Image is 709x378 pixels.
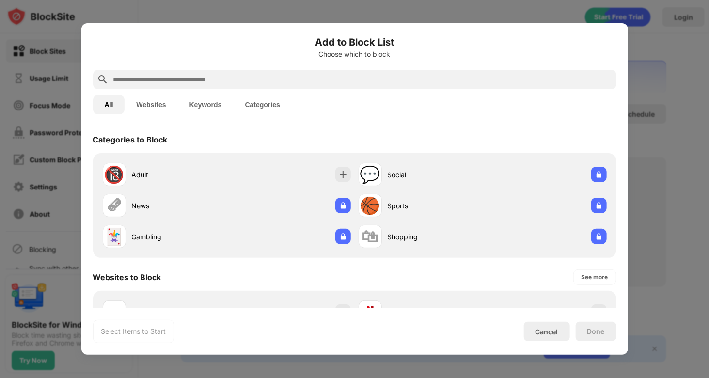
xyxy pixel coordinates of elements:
div: See more [582,272,608,282]
button: All [93,95,125,114]
div: Social [388,170,483,180]
div: 🔞 [104,165,125,185]
div: 💬 [360,165,380,185]
div: Websites to Block [93,272,161,282]
div: [DOMAIN_NAME] [388,307,483,317]
div: Choose which to block [93,50,616,58]
h6: Add to Block List [93,35,616,49]
div: Done [587,328,605,335]
div: Select Items to Start [101,327,166,336]
div: 🃏 [104,227,125,247]
div: Cancel [536,328,558,336]
div: [DOMAIN_NAME] [132,307,227,317]
img: favicons [109,306,120,318]
button: Keywords [178,95,234,114]
button: Websites [125,95,177,114]
div: Sports [388,201,483,211]
button: Categories [234,95,292,114]
img: favicons [364,306,376,318]
img: search.svg [97,74,109,85]
div: Categories to Block [93,135,168,144]
div: News [132,201,227,211]
div: 🏀 [360,196,380,216]
div: Shopping [388,232,483,242]
div: 🛍 [362,227,378,247]
div: Gambling [132,232,227,242]
div: Adult [132,170,227,180]
div: 🗞 [106,196,123,216]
